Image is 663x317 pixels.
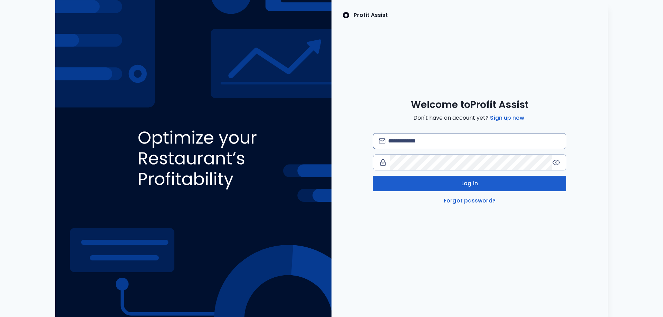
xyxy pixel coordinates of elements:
[411,99,529,111] span: Welcome to Profit Assist
[489,114,526,122] a: Sign up now
[413,114,526,122] span: Don't have an account yet?
[373,176,566,191] button: Log in
[461,179,478,188] span: Log in
[442,197,497,205] a: Forgot password?
[354,11,388,19] p: Profit Assist
[343,11,349,19] img: SpotOn Logo
[379,138,385,143] img: email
